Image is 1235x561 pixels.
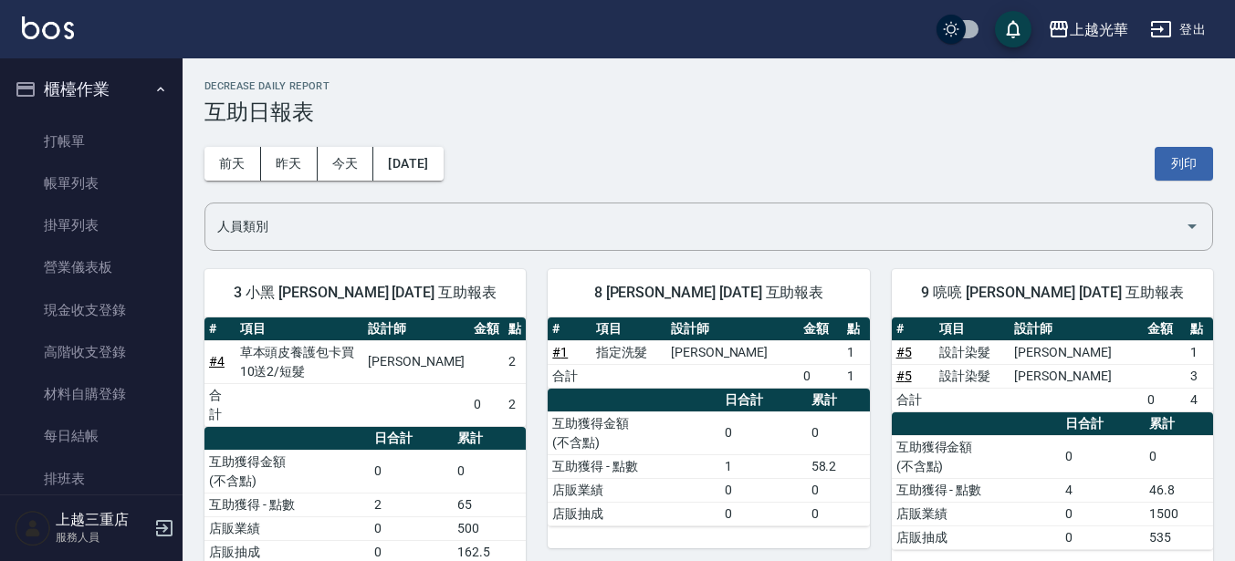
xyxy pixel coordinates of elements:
[1041,11,1136,48] button: 上越光華
[548,317,869,389] table: a dense table
[995,11,1031,47] button: save
[1010,317,1142,341] th: 設計師
[720,389,807,412] th: 日合計
[7,162,175,204] a: 帳單列表
[56,511,149,529] h5: 上越三重店
[209,354,225,369] a: #4
[548,411,720,454] td: 互助獲得金額 (不含點)
[1186,364,1213,388] td: 3
[1143,317,1186,341] th: 金額
[7,66,175,113] button: 櫃檯作業
[548,364,591,388] td: 合計
[235,340,364,383] td: 草本頭皮養護包卡買10送2/短髮
[799,364,842,388] td: 0
[204,147,261,181] button: 前天
[7,289,175,331] a: 現金收支登錄
[1061,412,1146,436] th: 日合計
[1145,502,1213,525] td: 1500
[370,516,453,540] td: 0
[7,373,175,415] a: 材料自購登錄
[56,529,149,545] p: 服務人員
[591,340,666,364] td: 指定洗髮
[807,389,870,412] th: 累計
[720,478,807,502] td: 0
[1186,388,1213,411] td: 4
[213,211,1177,243] input: 人員名稱
[1186,340,1213,364] td: 1
[935,364,1010,388] td: 設計染髮
[666,317,799,341] th: 設計師
[363,317,469,341] th: 設計師
[892,388,935,411] td: 合計
[261,147,318,181] button: 昨天
[504,383,526,426] td: 2
[204,383,235,426] td: 合計
[1145,412,1213,436] th: 累計
[548,478,720,502] td: 店販業績
[666,340,799,364] td: [PERSON_NAME]
[7,415,175,457] a: 每日結帳
[469,317,504,341] th: 金額
[504,340,526,383] td: 2
[892,412,1213,550] table: a dense table
[204,317,235,341] th: #
[1145,435,1213,478] td: 0
[1061,478,1146,502] td: 4
[935,340,1010,364] td: 設計染髮
[807,454,870,478] td: 58.2
[892,317,1213,412] table: a dense table
[843,364,870,388] td: 1
[548,502,720,525] td: 店販抽成
[1010,340,1142,364] td: [PERSON_NAME]
[807,411,870,454] td: 0
[570,284,847,302] span: 8 [PERSON_NAME] [DATE] 互助報表
[892,478,1061,502] td: 互助獲得 - 點數
[1010,364,1142,388] td: [PERSON_NAME]
[204,80,1213,92] h2: Decrease Daily Report
[204,317,526,427] table: a dense table
[7,246,175,288] a: 營業儀表板
[1061,435,1146,478] td: 0
[504,317,526,341] th: 點
[7,458,175,500] a: 排班表
[935,317,1010,341] th: 項目
[896,345,912,359] a: #5
[7,120,175,162] a: 打帳單
[548,317,591,341] th: #
[373,147,443,181] button: [DATE]
[453,493,526,516] td: 65
[1186,317,1213,341] th: 點
[843,340,870,364] td: 1
[552,345,568,359] a: #1
[370,450,453,493] td: 0
[720,502,807,525] td: 0
[1143,13,1213,47] button: 登出
[1070,18,1128,41] div: 上越光華
[892,435,1061,478] td: 互助獲得金額 (不含點)
[1143,388,1186,411] td: 0
[799,317,842,341] th: 金額
[370,493,453,516] td: 2
[453,516,526,540] td: 500
[469,383,504,426] td: 0
[453,427,526,451] th: 累計
[1177,212,1207,241] button: Open
[7,331,175,373] a: 高階收支登錄
[318,147,374,181] button: 今天
[226,284,504,302] span: 3 小黑 [PERSON_NAME] [DATE] 互助報表
[807,502,870,525] td: 0
[1061,502,1146,525] td: 0
[720,454,807,478] td: 1
[22,16,74,39] img: Logo
[1155,147,1213,181] button: 列印
[548,454,720,478] td: 互助獲得 - 點數
[892,525,1061,549] td: 店販抽成
[204,516,370,540] td: 店販業績
[204,493,370,516] td: 互助獲得 - 點數
[235,317,364,341] th: 項目
[370,427,453,451] th: 日合計
[548,389,869,526] table: a dense table
[914,284,1191,302] span: 9 喨喨 [PERSON_NAME] [DATE] 互助報表
[7,204,175,246] a: 掛單列表
[896,369,912,383] a: #5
